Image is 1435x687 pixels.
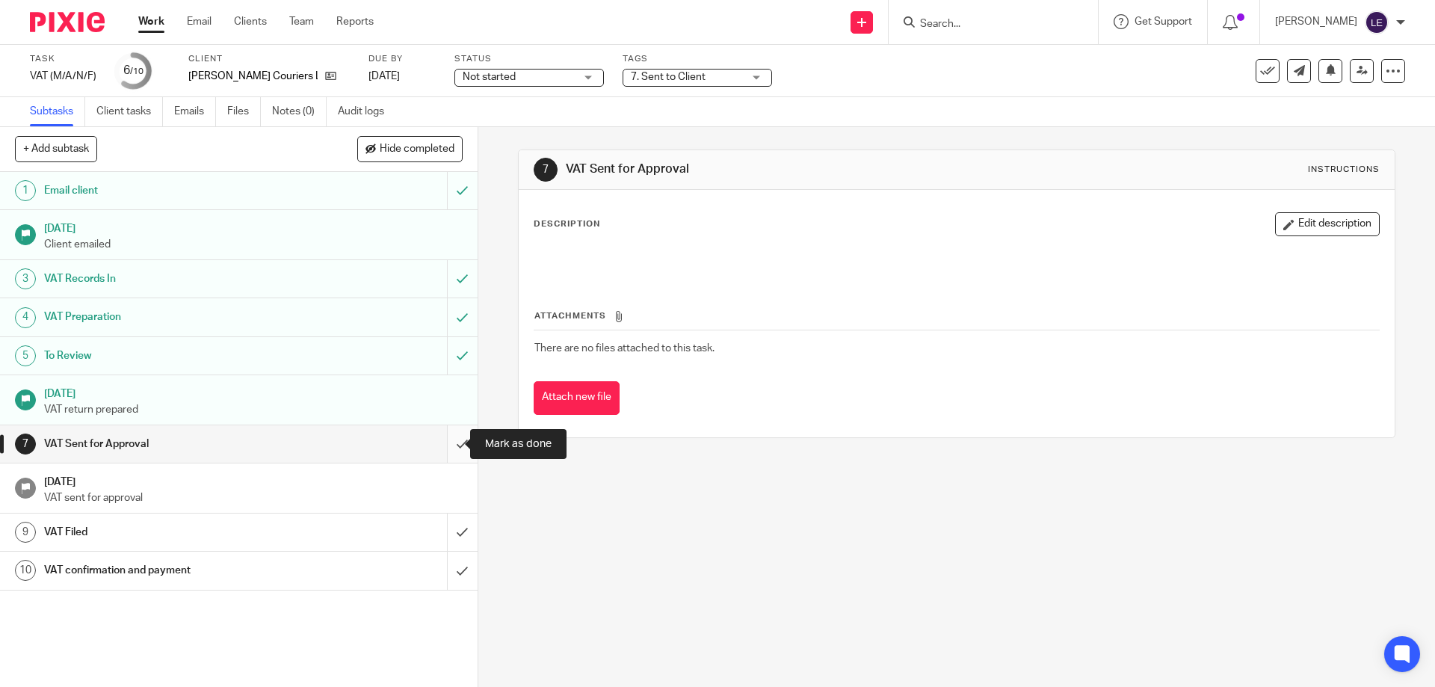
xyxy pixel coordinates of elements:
[96,97,163,126] a: Client tasks
[44,471,463,490] h1: [DATE]
[30,97,85,126] a: Subtasks
[534,158,558,182] div: 7
[534,218,600,230] p: Description
[463,72,516,82] span: Not started
[234,14,267,29] a: Clients
[15,345,36,366] div: 5
[1275,212,1380,236] button: Edit description
[368,71,400,81] span: [DATE]
[1308,164,1380,176] div: Instructions
[338,97,395,126] a: Audit logs
[623,53,772,65] label: Tags
[534,381,620,415] button: Attach new file
[44,179,303,202] h1: Email client
[1135,16,1192,27] span: Get Support
[534,343,715,354] span: There are no files attached to this task.
[44,490,463,505] p: VAT sent for approval
[44,433,303,455] h1: VAT Sent for Approval
[566,161,989,177] h1: VAT Sent for Approval
[30,69,96,84] div: VAT (M/A/N/F)
[15,522,36,543] div: 9
[1365,10,1389,34] img: svg%3E
[44,218,463,236] h1: [DATE]
[44,402,463,417] p: VAT return prepared
[188,53,350,65] label: Client
[289,14,314,29] a: Team
[44,383,463,401] h1: [DATE]
[15,560,36,581] div: 10
[188,69,318,84] p: [PERSON_NAME] Couriers Ltd
[919,18,1053,31] input: Search
[336,14,374,29] a: Reports
[44,306,303,328] h1: VAT Preparation
[15,307,36,328] div: 4
[534,312,606,320] span: Attachments
[15,180,36,201] div: 1
[44,559,303,582] h1: VAT confirmation and payment
[631,72,706,82] span: 7. Sent to Client
[138,14,164,29] a: Work
[380,144,454,155] span: Hide completed
[15,268,36,289] div: 3
[44,237,463,252] p: Client emailed
[130,67,143,76] small: /10
[30,53,96,65] label: Task
[174,97,216,126] a: Emails
[272,97,327,126] a: Notes (0)
[187,14,212,29] a: Email
[44,268,303,290] h1: VAT Records In
[123,62,143,79] div: 6
[44,521,303,543] h1: VAT Filed
[357,136,463,161] button: Hide completed
[454,53,604,65] label: Status
[15,434,36,455] div: 7
[368,53,436,65] label: Due by
[227,97,261,126] a: Files
[1275,14,1357,29] p: [PERSON_NAME]
[44,345,303,367] h1: To Review
[15,136,97,161] button: + Add subtask
[30,12,105,32] img: Pixie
